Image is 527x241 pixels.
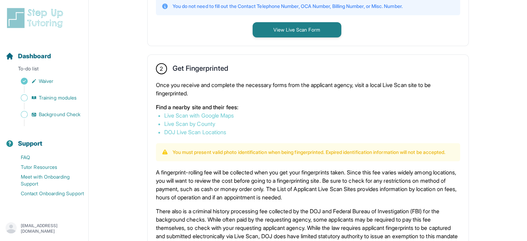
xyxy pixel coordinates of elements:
[6,153,88,162] a: FAQ
[6,76,88,86] a: Waiver
[3,65,86,75] p: To-do list
[173,64,228,75] h2: Get Fingerprinted
[164,112,234,119] a: Live Scan with Google Maps
[21,223,83,234] p: [EMAIL_ADDRESS][DOMAIN_NAME]
[6,222,83,235] button: [EMAIL_ADDRESS][DOMAIN_NAME]
[3,128,86,151] button: Support
[160,64,163,73] span: 2
[253,26,341,33] a: View Live Scan Form
[164,129,227,136] a: DOJ Live Scan Locations
[6,172,88,189] a: Meet with Onboarding Support
[39,78,53,85] span: Waiver
[173,149,446,156] p: You must present valid photo identification when being fingerprinted. Expired identification info...
[156,168,460,201] p: A fingerprint-rolling fee will be collected when you get your fingerprints taken. Since this fee ...
[18,139,43,148] span: Support
[164,120,215,127] a: Live Scan by County
[156,81,460,97] p: Once you receive and complete the necessary forms from the applicant agency, visit a local Live S...
[6,162,88,172] a: Tutor Resources
[253,22,341,37] button: View Live Scan Form
[156,103,460,111] p: Find a nearby site and their fees:
[173,3,403,10] p: You do not need to fill out the Contact Telephone Number, OCA Number, Billing Number, or Misc. Nu...
[39,94,77,101] span: Training modules
[6,110,88,119] a: Background Check
[6,189,88,198] a: Contact Onboarding Support
[6,93,88,103] a: Training modules
[6,7,67,29] img: logo
[3,40,86,64] button: Dashboard
[39,111,80,118] span: Background Check
[6,51,51,61] a: Dashboard
[18,51,51,61] span: Dashboard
